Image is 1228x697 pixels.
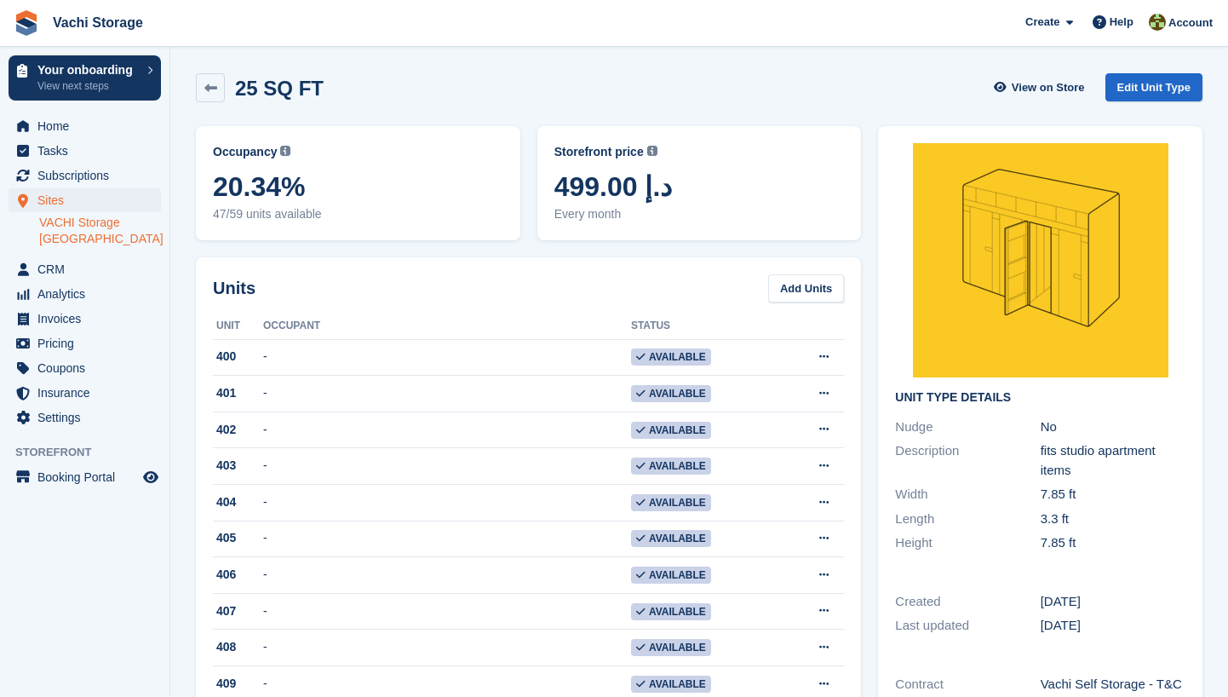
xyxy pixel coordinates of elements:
[213,602,263,620] div: 407
[9,465,161,489] a: menu
[1041,418,1185,437] div: No
[1149,14,1166,31] img: Anete Gre
[895,616,1040,636] div: Last updated
[1041,592,1185,612] div: [DATE]
[631,603,711,620] span: Available
[9,139,161,163] a: menu
[213,171,503,202] span: 20.34%
[9,55,161,101] a: Your onboarding View next steps
[263,339,631,376] td: -
[213,421,263,439] div: 402
[1041,441,1185,480] div: fits studio apartment items
[631,567,711,584] span: Available
[263,448,631,485] td: -
[631,530,711,547] span: Available
[631,385,711,402] span: Available
[213,457,263,475] div: 403
[37,139,140,163] span: Tasks
[37,78,139,94] p: View next steps
[37,465,140,489] span: Booking Portal
[263,412,631,448] td: -
[235,77,324,100] h2: 25 SQ FT
[992,73,1092,101] a: View on Store
[9,307,161,331] a: menu
[1041,485,1185,504] div: 7.85 ft
[14,10,39,36] img: stora-icon-8386f47178a22dfd0bd8f6a31ec36ba5ce8667c1dd55bd0f319d3a0aa187defe.svg
[263,313,631,340] th: Occupant
[263,521,631,557] td: -
[895,510,1040,529] div: Length
[37,114,140,138] span: Home
[37,64,139,76] p: Your onboarding
[631,348,711,366] span: Available
[1168,14,1213,32] span: Account
[554,205,845,223] span: Every month
[9,257,161,281] a: menu
[37,331,140,355] span: Pricing
[9,282,161,306] a: menu
[895,418,1040,437] div: Nudge
[15,444,169,461] span: Storefront
[213,384,263,402] div: 401
[554,143,644,161] span: Storefront price
[9,331,161,355] a: menu
[9,164,161,187] a: menu
[263,485,631,521] td: -
[213,638,263,656] div: 408
[895,485,1040,504] div: Width
[213,529,263,547] div: 405
[141,467,161,487] a: Preview store
[631,422,711,439] span: Available
[647,146,657,156] img: icon-info-grey-7440780725fd019a000dd9b08b2336e03edf1995a4989e88bcd33f0948082b44.svg
[9,381,161,405] a: menu
[631,639,711,656] span: Available
[9,114,161,138] a: menu
[37,282,140,306] span: Analytics
[895,391,1185,405] h2: Unit Type details
[895,441,1040,480] div: Description
[263,376,631,412] td: -
[768,274,844,302] a: Add Units
[631,313,778,340] th: Status
[1105,73,1202,101] a: Edit Unit Type
[37,381,140,405] span: Insurance
[1025,14,1059,31] span: Create
[39,215,161,247] a: VACHI Storage [GEOGRAPHIC_DATA]
[46,9,150,37] a: Vachi Storage
[263,630,631,666] td: -
[263,593,631,630] td: -
[895,592,1040,612] div: Created
[1012,79,1085,96] span: View on Store
[1041,510,1185,529] div: 3.3 ft
[37,257,140,281] span: CRM
[9,406,161,429] a: menu
[213,275,255,301] h2: Units
[554,171,845,202] span: 499.00 د.إ
[895,533,1040,553] div: Height
[37,188,140,212] span: Sites
[631,676,711,693] span: Available
[213,348,263,366] div: 400
[1041,533,1185,553] div: 7.85 ft
[213,675,263,693] div: 409
[631,458,711,475] span: Available
[9,188,161,212] a: menu
[9,356,161,380] a: menu
[913,143,1168,377] img: Screenshot%202025-08-08%20at%2012.06.56%E2%80%AFPM.png
[37,307,140,331] span: Invoices
[213,205,503,223] span: 47/59 units available
[1041,616,1185,636] div: [DATE]
[631,494,711,511] span: Available
[1110,14,1133,31] span: Help
[37,164,140,187] span: Subscriptions
[213,493,263,511] div: 404
[280,146,290,156] img: icon-info-grey-7440780725fd019a000dd9b08b2336e03edf1995a4989e88bcd33f0948082b44.svg
[213,566,263,584] div: 406
[37,356,140,380] span: Coupons
[263,557,631,594] td: -
[213,143,277,161] span: Occupancy
[213,313,263,340] th: Unit
[37,406,140,429] span: Settings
